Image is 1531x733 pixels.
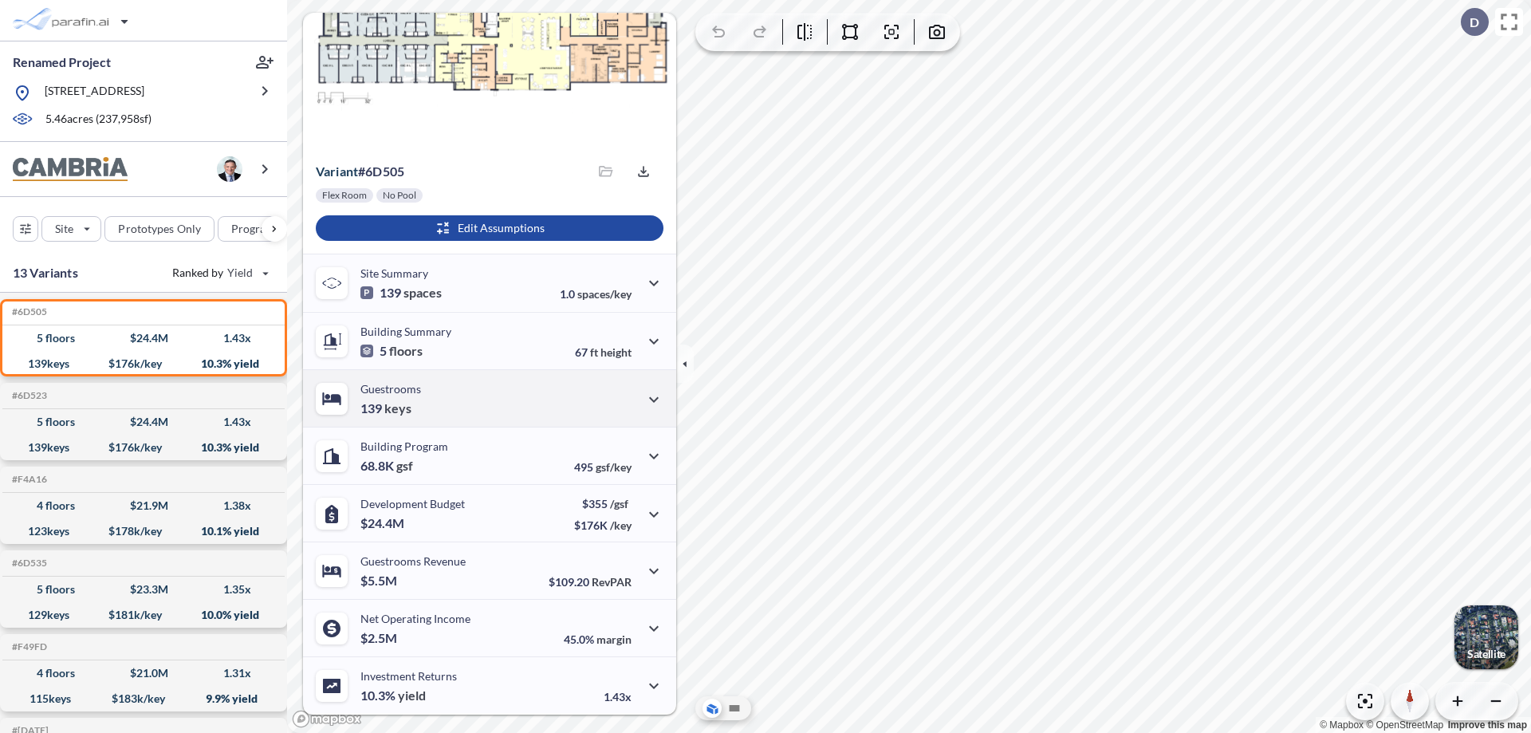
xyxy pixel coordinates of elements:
p: $5.5M [360,573,399,589]
p: [STREET_ADDRESS] [45,83,144,103]
p: 67 [575,345,632,359]
p: Development Budget [360,497,465,510]
p: 13 Variants [13,263,78,282]
button: Switcher ImageSatellite [1454,605,1518,669]
p: D [1470,15,1479,30]
a: OpenStreetMap [1366,719,1443,731]
button: Prototypes Only [104,216,214,242]
button: Edit Assumptions [316,215,663,241]
img: Switcher Image [1454,605,1518,669]
p: # 6d505 [316,164,404,179]
a: Improve this map [1448,719,1527,731]
p: Building Program [360,439,448,453]
p: 45.0% [564,633,632,646]
span: spaces [403,285,442,301]
p: Program [231,221,276,237]
a: Mapbox [1320,719,1364,731]
p: Site Summary [360,266,428,280]
span: keys [384,400,411,416]
p: $109.20 [549,575,632,589]
h5: Click to copy the code [9,390,47,401]
span: yield [398,688,426,703]
p: $355 [574,497,632,510]
span: Yield [227,265,254,281]
p: $2.5M [360,630,399,646]
p: 10.3% [360,688,426,703]
p: Flex Room [322,189,367,202]
p: No Pool [383,189,416,202]
h5: Click to copy the code [9,306,47,317]
span: /key [610,518,632,532]
button: Site Plan [725,699,744,718]
span: gsf/key [596,460,632,474]
span: RevPAR [592,575,632,589]
span: margin [596,633,632,646]
a: Mapbox homepage [292,710,362,728]
button: Program [218,216,304,242]
span: spaces/key [577,287,632,301]
span: floors [389,343,423,359]
p: 495 [574,460,632,474]
p: 5.46 acres ( 237,958 sf) [45,111,152,128]
p: Prototypes Only [118,221,201,237]
span: gsf [396,458,413,474]
p: Building Summary [360,325,451,338]
p: Net Operating Income [360,612,470,625]
p: Guestrooms [360,382,421,396]
button: Ranked by Yield [159,260,279,286]
h5: Click to copy the code [9,558,47,569]
h5: Click to copy the code [9,641,47,652]
span: Variant [316,164,358,179]
p: 5 [360,343,423,359]
p: 1.0 [560,287,632,301]
p: Investment Returns [360,669,457,683]
img: BrandImage [13,157,128,182]
p: 139 [360,285,442,301]
span: /gsf [610,497,628,510]
p: Renamed Project [13,53,111,71]
img: user logo [217,156,242,182]
p: $176K [574,518,632,532]
h5: Click to copy the code [9,474,47,485]
p: Edit Assumptions [458,220,545,236]
button: Site [41,216,101,242]
p: 1.43x [604,690,632,703]
p: 139 [360,400,411,416]
p: Satellite [1467,648,1505,660]
p: Site [55,221,73,237]
p: Guestrooms Revenue [360,554,466,568]
span: ft [590,345,598,359]
p: 68.8K [360,458,413,474]
span: height [600,345,632,359]
button: Aerial View [703,699,722,718]
p: $24.4M [360,515,407,531]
